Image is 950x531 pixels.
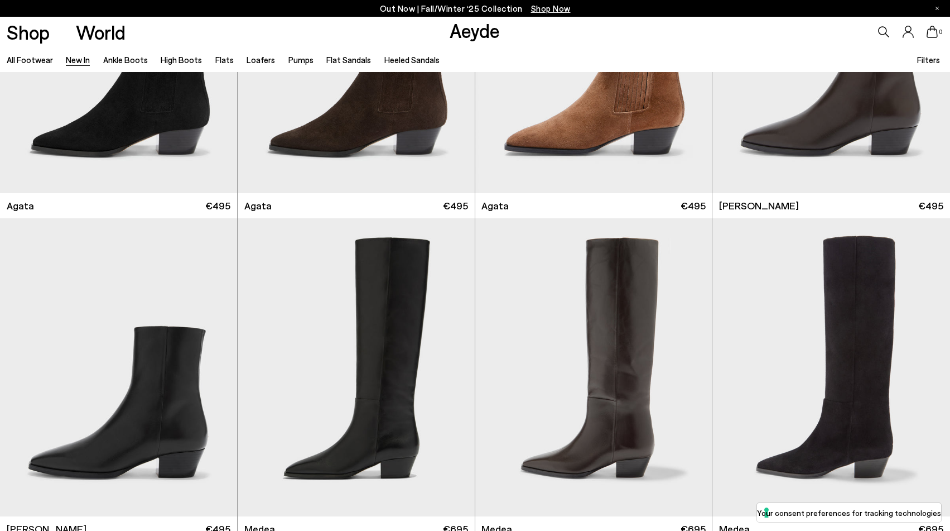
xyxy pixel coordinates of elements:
[475,218,712,516] img: Medea Knee-High Boots
[443,199,468,213] span: €495
[719,199,799,213] span: [PERSON_NAME]
[238,218,475,516] img: Medea Knee-High Boots
[475,193,712,218] a: Agata €495
[531,3,571,13] span: Navigate to /collections/new-in
[384,55,440,65] a: Heeled Sandals
[927,26,938,38] a: 0
[757,503,941,522] button: Your consent preferences for tracking technologies
[757,507,941,519] label: Your consent preferences for tracking technologies
[712,218,950,516] img: Medea Suede Knee-High Boots
[66,55,90,65] a: New In
[7,22,50,42] a: Shop
[917,55,940,65] span: Filters
[7,199,34,213] span: Agata
[938,29,943,35] span: 0
[481,199,509,213] span: Agata
[161,55,202,65] a: High Boots
[215,55,234,65] a: Flats
[918,199,943,213] span: €495
[244,199,272,213] span: Agata
[247,55,275,65] a: Loafers
[712,193,950,218] a: [PERSON_NAME] €495
[380,2,571,16] p: Out Now | Fall/Winter ‘25 Collection
[238,193,475,218] a: Agata €495
[450,18,500,42] a: Aeyde
[7,55,53,65] a: All Footwear
[326,55,371,65] a: Flat Sandals
[103,55,148,65] a: Ankle Boots
[681,199,706,213] span: €495
[205,199,230,213] span: €495
[76,22,126,42] a: World
[288,55,314,65] a: Pumps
